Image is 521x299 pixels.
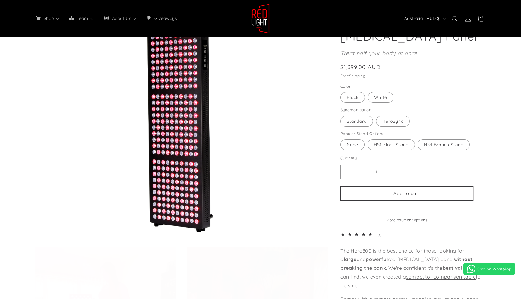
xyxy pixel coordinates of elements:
em: Treat half your body at once [340,50,417,57]
a: Shop [31,12,64,25]
strong: without breaking the bank [340,256,473,271]
span: Chat on WhatsApp [477,266,511,271]
a: Chat on WhatsApp [463,263,515,275]
a: More payment options [340,217,473,223]
label: White [368,92,393,103]
span: About Us [111,16,132,21]
span: Learn [75,16,89,21]
span: (9) [377,233,382,237]
a: Red Light Hero [249,1,272,36]
button: Add to cart [340,187,473,201]
p: The Hero300 is the best choice for those looking for a and red [MEDICAL_DATA] panel . We're confi... [340,246,487,290]
summary: Search [448,12,461,25]
label: HS1 Floor Stand [368,139,415,150]
span: Australia | AUD $ [404,15,440,22]
span: Giveaways [153,16,178,21]
label: HS4 Branch Stand [418,139,470,150]
span: $1,399.00 AUD [340,63,380,71]
span: Shop [43,16,55,21]
legend: Color [340,83,351,90]
a: Giveaways [141,12,181,25]
legend: Popular Stand Options [340,131,385,137]
div: Free . [340,73,487,79]
label: Standard [340,116,373,127]
strong: best value [443,265,468,271]
legend: Synchronisation [340,107,372,113]
strong: large [344,256,357,262]
img: Red Light Hero [251,4,270,34]
a: competitor comparison table [406,274,476,280]
label: None [340,139,365,150]
a: Shipping [349,73,365,78]
label: Quantity [340,155,473,161]
div: 5.0 out of 5.0 stars [340,230,375,239]
label: HeroSync [376,116,410,127]
strong: powerful [366,256,388,262]
a: About Us [99,12,141,25]
a: Learn [64,12,99,25]
button: Australia | AUD $ [401,13,448,24]
label: Black [340,92,365,103]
